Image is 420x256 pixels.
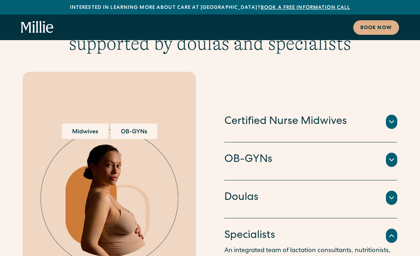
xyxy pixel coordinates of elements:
h4: Certified Nurse Midwives [224,114,347,129]
a: Book a free information call [261,5,350,10]
a: Book now [353,20,399,35]
a: home [21,21,54,34]
div: Book now [360,24,392,32]
h4: Doulas [224,190,258,205]
h4: OB-GYNs [224,152,272,167]
h4: Specialists [224,228,275,243]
